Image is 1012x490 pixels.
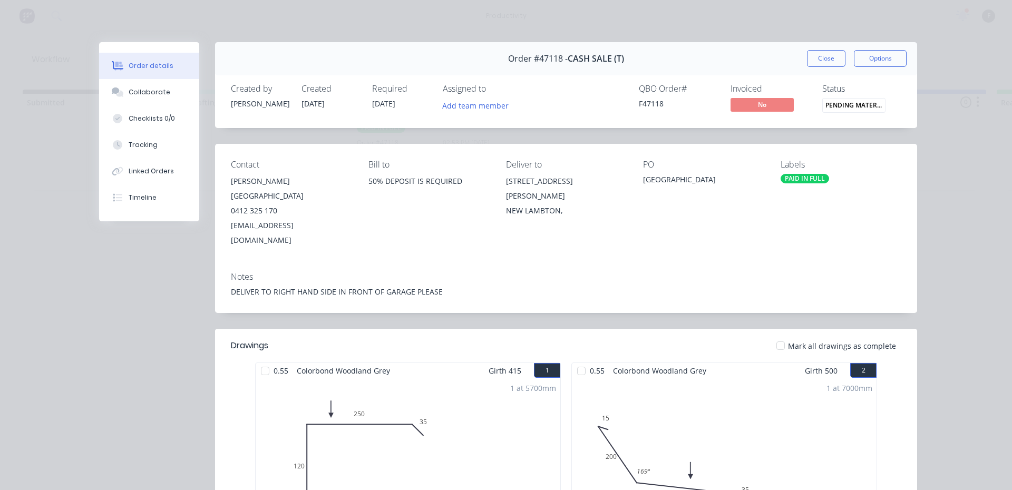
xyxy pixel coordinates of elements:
div: Assigned to [443,84,548,94]
div: Bill to [368,160,489,170]
button: Options [854,50,907,67]
div: 1 at 7000mm [826,383,872,394]
div: Status [822,84,901,94]
span: [DATE] [372,99,395,109]
span: Girth 500 [805,363,838,378]
div: Notes [231,272,901,282]
div: [STREET_ADDRESS][PERSON_NAME] [506,174,627,203]
span: CASH SALE (T) [568,54,624,64]
div: F47118 [639,98,718,109]
button: Close [807,50,845,67]
button: Linked Orders [99,158,199,184]
div: [STREET_ADDRESS][PERSON_NAME]NEW LAMBTON, [506,174,627,218]
button: Order details [99,53,199,79]
div: Created [301,84,359,94]
div: [PERSON_NAME] [231,98,289,109]
div: [PERSON_NAME][GEOGRAPHIC_DATA]0412 325 170[EMAIL_ADDRESS][DOMAIN_NAME] [231,174,352,248]
div: 1 at 5700mm [510,383,556,394]
div: PO [643,160,764,170]
button: Collaborate [99,79,199,105]
button: Checklists 0/0 [99,105,199,132]
div: Deliver to [506,160,627,170]
div: PAID IN FULL [781,174,829,183]
span: 0.55 [586,363,609,378]
div: Tracking [129,140,158,150]
button: 2 [850,363,877,378]
div: 0412 325 170 [231,203,352,218]
div: DELIVER TO RIGHT HAND SIDE IN FRONT OF GARAGE PLEASE [231,286,901,297]
div: 50% DEPOSIT IS REQUIRED [368,174,489,208]
button: PENDING MATERIA... [822,98,885,115]
div: Contact [231,160,352,170]
div: Checklists 0/0 [129,114,175,123]
button: 1 [534,363,560,378]
button: Tracking [99,132,199,158]
div: Created by [231,84,289,94]
span: [DATE] [301,99,325,109]
div: Collaborate [129,87,170,97]
div: Drawings [231,339,268,352]
div: [EMAIL_ADDRESS][DOMAIN_NAME] [231,218,352,248]
div: Linked Orders [129,166,174,176]
span: Mark all drawings as complete [788,340,896,351]
div: Labels [781,160,901,170]
span: No [731,98,794,111]
span: Colorbond Woodland Grey [609,363,711,378]
div: [GEOGRAPHIC_DATA] [643,174,764,189]
button: Add team member [443,98,514,112]
div: QBO Order # [639,84,718,94]
span: Colorbond Woodland Grey [293,363,394,378]
button: Timeline [99,184,199,211]
div: Timeline [129,193,157,202]
span: Order #47118 - [508,54,568,64]
div: [PERSON_NAME][GEOGRAPHIC_DATA] [231,174,352,203]
div: 50% DEPOSIT IS REQUIRED [368,174,489,189]
div: NEW LAMBTON, [506,203,627,218]
div: Order details [129,61,173,71]
span: 0.55 [269,363,293,378]
button: Add team member [437,98,514,112]
span: Girth 415 [489,363,521,378]
span: PENDING MATERIA... [822,98,885,112]
div: Required [372,84,430,94]
div: Invoiced [731,84,810,94]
